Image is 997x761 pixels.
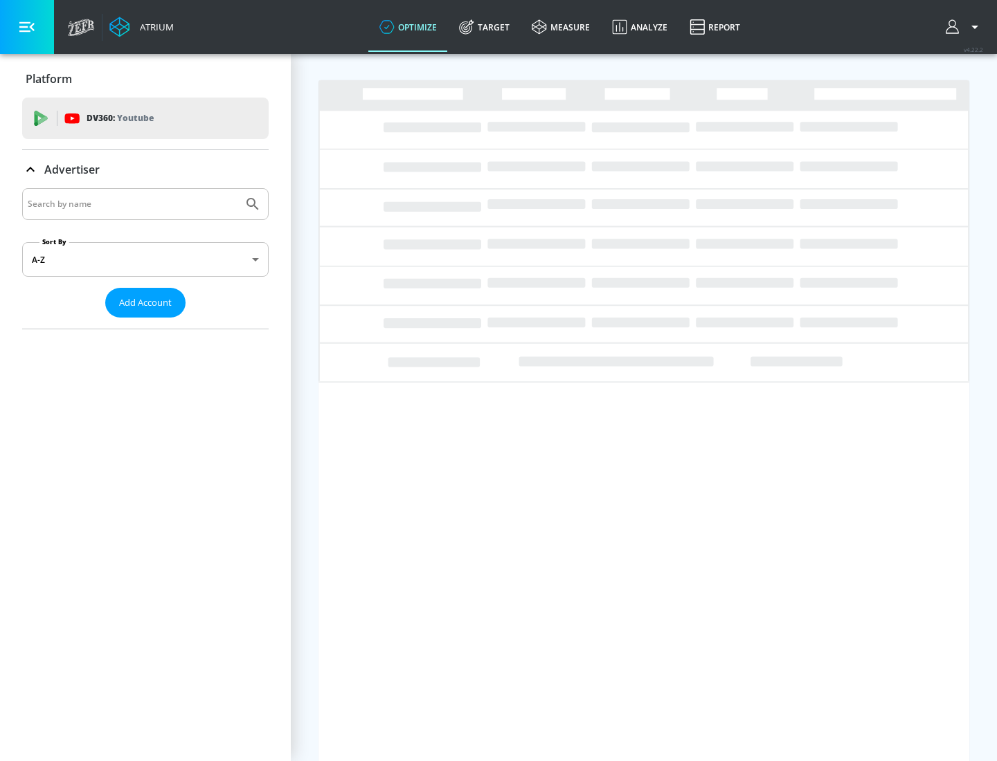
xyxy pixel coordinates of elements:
div: Advertiser [22,150,269,189]
button: Add Account [105,288,186,318]
a: optimize [368,2,448,52]
p: DV360: [87,111,154,126]
div: A-Z [22,242,269,277]
span: v 4.22.2 [964,46,983,53]
a: Analyze [601,2,679,52]
a: Report [679,2,751,52]
span: Add Account [119,295,172,311]
div: DV360: Youtube [22,98,269,139]
div: Platform [22,59,269,98]
label: Sort By [39,237,69,246]
p: Youtube [117,111,154,125]
a: measure [521,2,601,52]
p: Platform [26,71,72,86]
nav: list of Advertiser [22,318,269,329]
div: Advertiser [22,188,269,329]
p: Advertiser [44,162,100,177]
input: Search by name [28,195,237,213]
a: Target [448,2,521,52]
div: Atrium [134,21,174,33]
a: Atrium [109,17,174,37]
